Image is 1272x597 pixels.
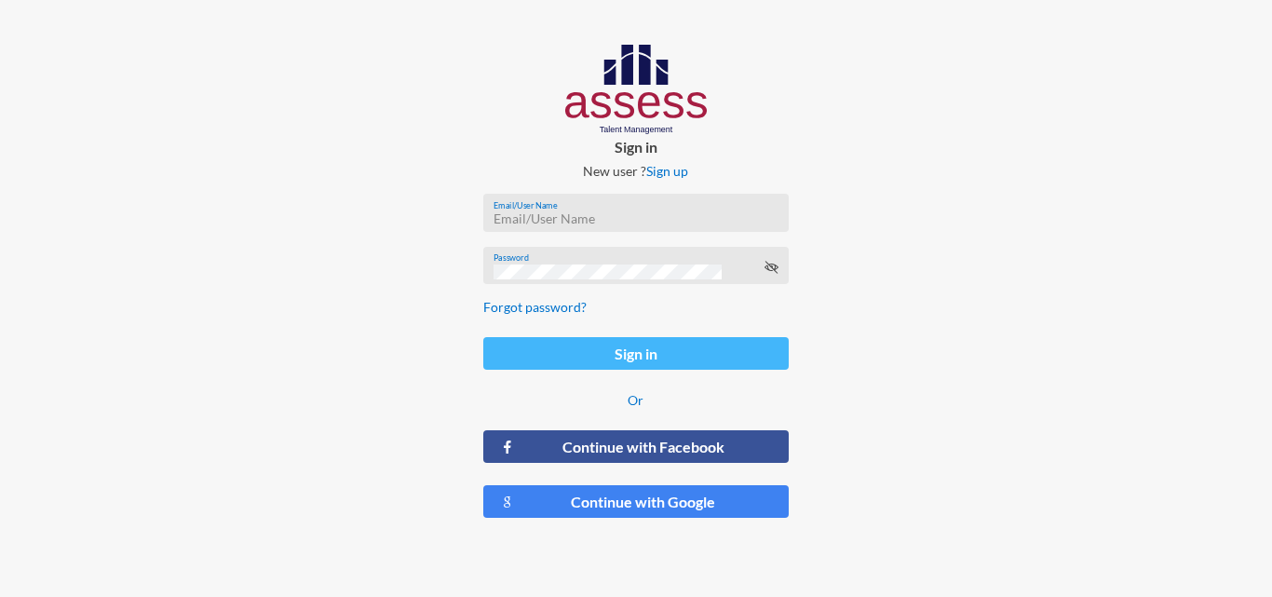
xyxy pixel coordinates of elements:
input: Email/User Name [494,211,778,226]
button: Continue with Facebook [483,430,788,463]
p: Sign in [468,138,803,156]
img: AssessLogoo.svg [565,45,708,134]
p: New user ? [468,163,803,179]
button: Continue with Google [483,485,788,518]
p: Or [483,392,788,408]
button: Sign in [483,337,788,370]
a: Sign up [646,163,688,179]
a: Forgot password? [483,299,587,315]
